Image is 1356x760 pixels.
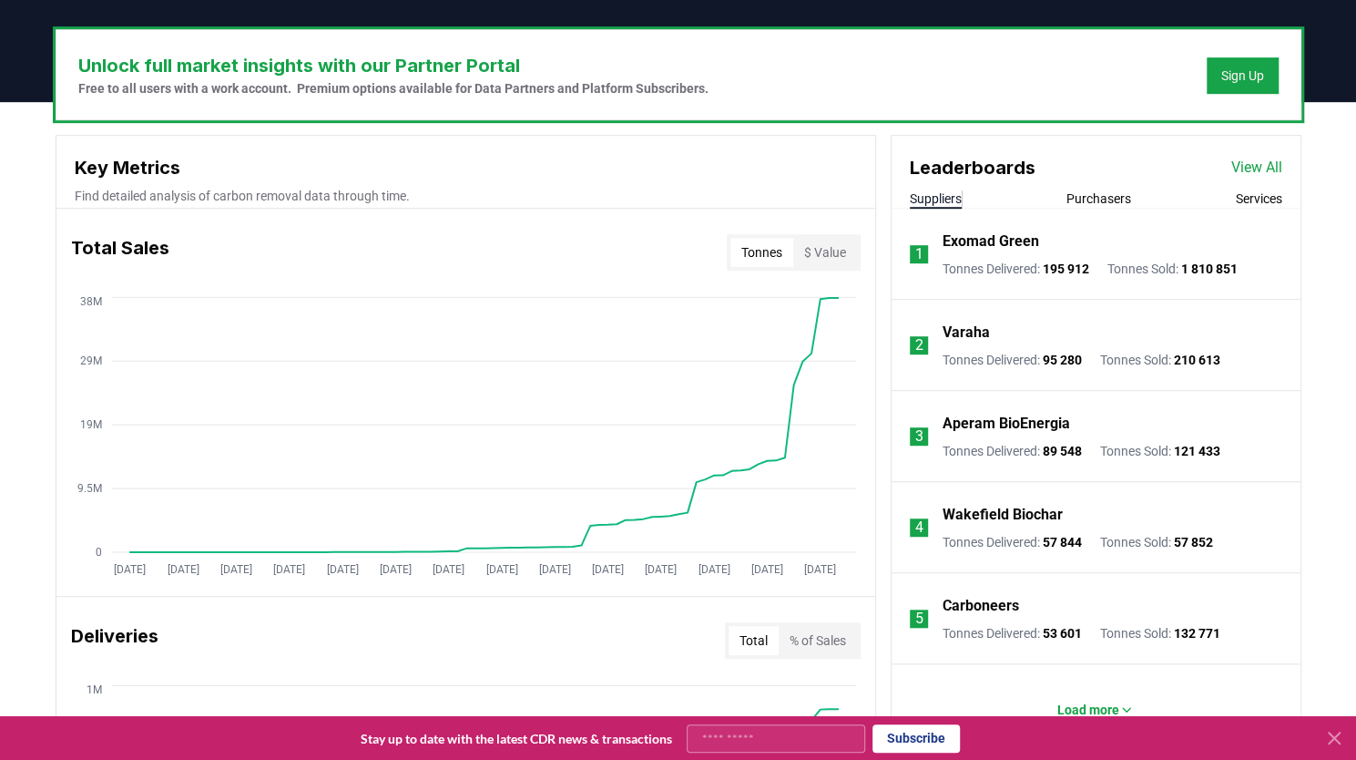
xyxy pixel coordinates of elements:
[1043,535,1082,549] span: 57 844
[943,231,1039,252] a: Exomad Green
[326,562,358,575] tspan: [DATE]
[78,79,709,98] p: Free to all users with a work account. Premium options available for Data Partners and Platform S...
[75,154,857,181] h3: Key Metrics
[914,334,923,356] p: 2
[645,562,677,575] tspan: [DATE]
[79,354,101,367] tspan: 29M
[779,626,857,655] button: % of Sales
[1236,190,1282,208] button: Services
[1043,353,1082,367] span: 95 280
[1174,626,1220,641] span: 132 771
[943,413,1070,435] a: Aperam BioEnergia
[914,426,923,447] p: 3
[943,533,1082,551] p: Tonnes Delivered :
[1207,57,1279,94] button: Sign Up
[78,52,709,79] h3: Unlock full market insights with our Partner Portal
[1057,701,1119,719] p: Load more
[75,187,857,205] p: Find detailed analysis of carbon removal data through time.
[485,562,517,575] tspan: [DATE]
[379,562,411,575] tspan: [DATE]
[943,595,1019,617] a: Carboneers
[910,190,962,208] button: Suppliers
[943,504,1063,526] a: Wakefield Biochar
[729,626,779,655] button: Total
[114,562,146,575] tspan: [DATE]
[698,562,729,575] tspan: [DATE]
[943,624,1082,642] p: Tonnes Delivered :
[1221,67,1264,85] a: Sign Up
[79,418,101,431] tspan: 19M
[433,562,464,575] tspan: [DATE]
[1174,535,1213,549] span: 57 852
[914,243,923,265] p: 1
[914,517,923,539] p: 4
[273,562,305,575] tspan: [DATE]
[1174,444,1220,458] span: 121 433
[1066,190,1131,208] button: Purchasers
[1043,262,1089,276] span: 195 912
[943,322,990,344] a: Varaha
[71,622,158,659] h3: Deliveries
[1043,626,1082,641] span: 53 601
[943,351,1082,369] p: Tonnes Delivered :
[1100,533,1213,551] p: Tonnes Sold :
[914,608,923,630] p: 5
[943,442,1082,460] p: Tonnes Delivered :
[86,683,101,695] tspan: 1M
[71,234,169,271] h3: Total Sales
[1100,442,1220,460] p: Tonnes Sold :
[1231,157,1282,179] a: View All
[1181,262,1238,276] span: 1 810 851
[1043,444,1082,458] span: 89 548
[167,562,199,575] tspan: [DATE]
[1100,624,1220,642] p: Tonnes Sold :
[1100,351,1220,369] p: Tonnes Sold :
[1174,353,1220,367] span: 210 613
[943,260,1089,278] p: Tonnes Delivered :
[793,238,857,267] button: $ Value
[1107,260,1238,278] p: Tonnes Sold :
[910,154,1035,181] h3: Leaderboards
[76,482,101,495] tspan: 9.5M
[751,562,783,575] tspan: [DATE]
[804,562,836,575] tspan: [DATE]
[1043,692,1148,728] button: Load more
[95,546,101,559] tspan: 0
[730,238,793,267] button: Tonnes
[220,562,252,575] tspan: [DATE]
[538,562,570,575] tspan: [DATE]
[79,294,101,307] tspan: 38M
[592,562,624,575] tspan: [DATE]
